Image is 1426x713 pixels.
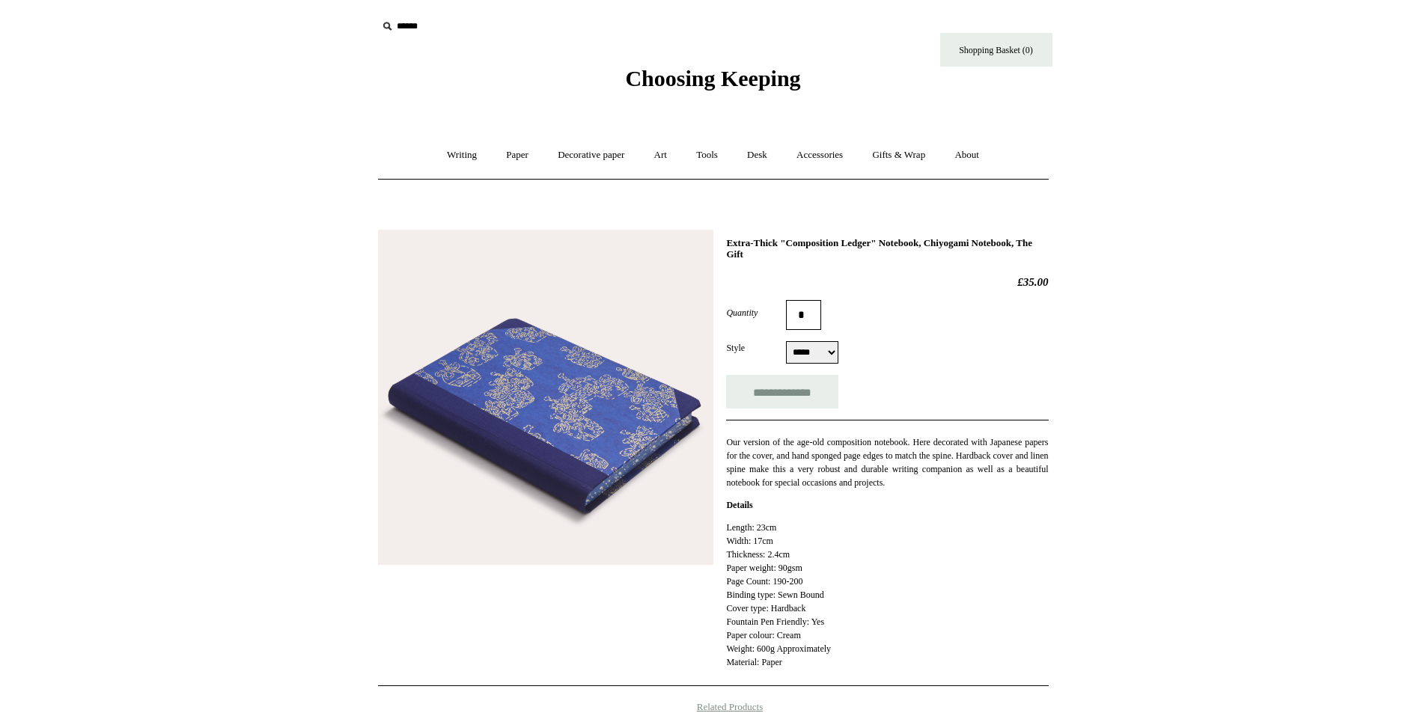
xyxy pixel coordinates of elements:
[726,306,786,319] label: Quantity
[625,78,800,88] a: Choosing Keeping
[339,701,1088,713] h4: Related Products
[726,341,786,355] label: Style
[544,135,638,175] a: Decorative paper
[726,521,1048,669] p: Length: 23cm Width: 17cm Thickness: 2.4cm Paper weight: 90gsm Page Count: 190-200 Binding type: S...
[683,135,731,175] a: Tools
[940,33,1052,67] a: Shopping Basket (0)
[734,135,781,175] a: Desk
[433,135,490,175] a: Writing
[726,275,1048,289] h2: £35.00
[378,230,713,565] img: Extra-Thick "Composition Ledger" Notebook, Chiyogami Notebook, The Gift
[625,66,800,91] span: Choosing Keeping
[859,135,939,175] a: Gifts & Wrap
[641,135,680,175] a: Art
[726,500,752,510] strong: Details
[726,435,1048,489] p: Our version of the age-old composition notebook. Here decorated with Japanese papers for the cove...
[783,135,856,175] a: Accessories
[941,135,993,175] a: About
[493,135,542,175] a: Paper
[726,237,1048,260] h1: Extra-Thick "Composition Ledger" Notebook, Chiyogami Notebook, The Gift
